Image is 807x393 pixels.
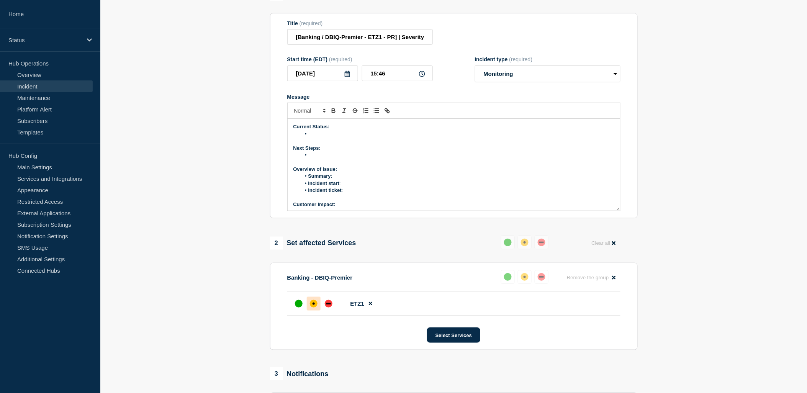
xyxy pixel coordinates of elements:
[538,239,545,246] div: down
[587,236,620,251] button: Clear all
[382,106,393,115] button: Toggle link
[501,270,515,284] button: up
[521,239,529,246] div: affected
[291,106,328,115] span: Font size
[518,236,532,249] button: affected
[270,237,283,250] span: 2
[501,236,515,249] button: up
[293,166,337,172] strong: Overview of issue:
[308,173,331,179] strong: Summary
[475,56,620,62] div: Incident type
[288,119,620,211] div: Message
[339,106,350,115] button: Toggle italic text
[509,56,533,62] span: (required)
[308,180,340,186] strong: Incident start
[287,274,353,281] p: Banking - DBIQ-Premier
[329,56,352,62] span: (required)
[535,270,548,284] button: down
[310,300,318,308] div: affected
[328,106,339,115] button: Toggle bold text
[293,145,321,151] strong: Next Steps:
[475,65,620,82] select: Incident type
[301,173,614,180] li: :
[521,273,529,281] div: affected
[8,37,82,43] p: Status
[360,106,371,115] button: Toggle ordered list
[325,300,332,308] div: down
[293,201,336,207] strong: Customer Impact:
[270,367,283,380] span: 3
[293,124,330,129] strong: Current Status:
[350,300,365,307] span: ETZ1
[535,236,548,249] button: down
[518,270,532,284] button: affected
[301,180,614,187] li: :
[287,65,358,81] input: YYYY-MM-DD
[504,273,512,281] div: up
[287,94,620,100] div: Message
[350,106,360,115] button: Toggle strikethrough text
[562,270,620,285] button: Remove the group
[295,300,303,308] div: up
[287,29,433,45] input: Title
[287,56,433,62] div: Start time (EDT)
[504,239,512,246] div: up
[567,275,609,280] span: Remove the group
[371,106,382,115] button: Toggle bulleted list
[301,187,614,194] li: :
[538,273,545,281] div: down
[300,20,323,26] span: (required)
[362,65,433,81] input: HH:MM
[270,367,329,380] div: Notifications
[270,237,356,250] div: Set affected Services
[427,327,480,343] button: Select Services
[308,187,342,193] strong: Incident ticket
[287,20,433,26] div: Title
